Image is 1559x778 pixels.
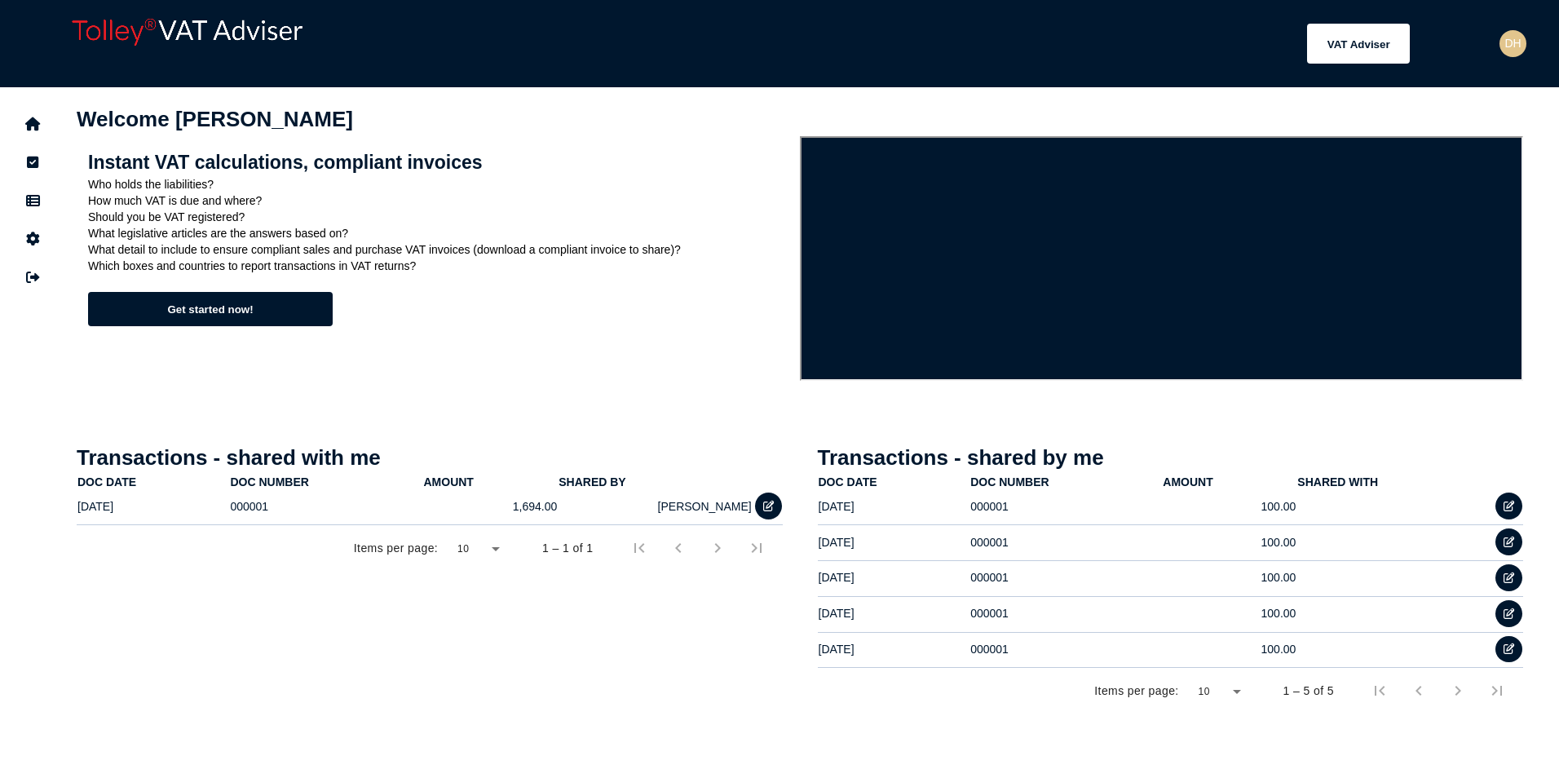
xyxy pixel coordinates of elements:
iframe: VAT Adviser intro [800,136,1523,381]
p: Should you be VAT registered? [88,210,788,223]
button: Open shared transaction [1495,528,1522,555]
div: Items per page: [1094,683,1178,699]
div: 1 – 1 of 1 [542,540,593,556]
menu: navigate products [357,24,1410,64]
button: Open shared transaction [755,493,782,519]
button: First page [1360,671,1399,710]
button: Shows a dropdown of VAT Advisor options [1307,24,1410,64]
p: Which boxes and countries to report transactions in VAT returns? [88,259,788,272]
div: Profile settings [1499,30,1526,57]
p: What legislative articles are the answers based on? [88,227,788,240]
td: 000001 [969,560,1162,594]
td: 100.00 [1162,632,1296,665]
td: 100.00 [1162,489,1296,523]
button: Tasks [15,145,50,179]
div: shared by [559,475,751,488]
div: shared with [1297,475,1492,488]
div: shared with [1297,475,1378,488]
div: 1 – 5 of 5 [1283,683,1334,699]
div: doc number [230,475,422,488]
button: Manage settings [15,222,50,256]
button: Last page [737,528,776,568]
div: doc date [819,475,969,488]
button: Open shared transaction [1495,600,1522,627]
h1: Transactions - shared by me [818,445,1524,471]
p: How much VAT is due and where? [88,194,788,207]
td: [DATE] [818,560,970,594]
td: [DATE] [77,489,229,523]
td: 000001 [969,632,1162,665]
button: Next page [1438,671,1477,710]
h1: Welcome [PERSON_NAME] [77,107,1523,132]
td: [DATE] [818,632,970,665]
button: First page [620,528,659,568]
button: Home [15,107,50,141]
button: Open shared transaction [1495,493,1522,519]
td: [DATE] [818,525,970,559]
button: Sign out [15,260,50,294]
td: [DATE] [818,489,970,523]
button: Get started now! [88,292,333,326]
p: Who holds the liabilities? [88,178,788,191]
p: What detail to include to ensure compliant sales and purchase VAT invoices (download a compliant ... [88,243,788,256]
div: doc date [77,475,136,488]
div: doc date [77,475,228,488]
td: 100.00 [1162,596,1296,630]
div: app logo [65,12,349,75]
td: [DATE] [818,596,970,630]
td: 000001 [969,596,1162,630]
div: doc date [819,475,877,488]
button: Open shared transaction [1495,564,1522,591]
div: doc number [230,475,308,488]
td: 000001 [229,489,422,523]
td: 1,694.00 [422,489,558,523]
h2: Instant VAT calculations, compliant invoices [88,152,788,174]
td: 100.00 [1162,560,1296,594]
div: Amount [1163,475,1296,488]
button: Previous page [659,528,698,568]
div: doc number [970,475,1161,488]
div: Amount [1163,475,1212,488]
button: Next page [698,528,737,568]
div: doc number [970,475,1049,488]
div: Amount [423,475,473,488]
div: shared by [559,475,625,488]
div: Items per page: [354,540,438,556]
td: 000001 [969,525,1162,559]
td: [PERSON_NAME] [558,489,752,523]
button: Previous page [1399,671,1438,710]
button: Open shared transaction [1495,636,1522,663]
td: 100.00 [1162,525,1296,559]
button: Last page [1477,671,1517,710]
td: 000001 [969,489,1162,523]
div: Amount [423,475,557,488]
h1: Transactions - shared with me [77,445,783,471]
button: Data manager [15,183,50,218]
